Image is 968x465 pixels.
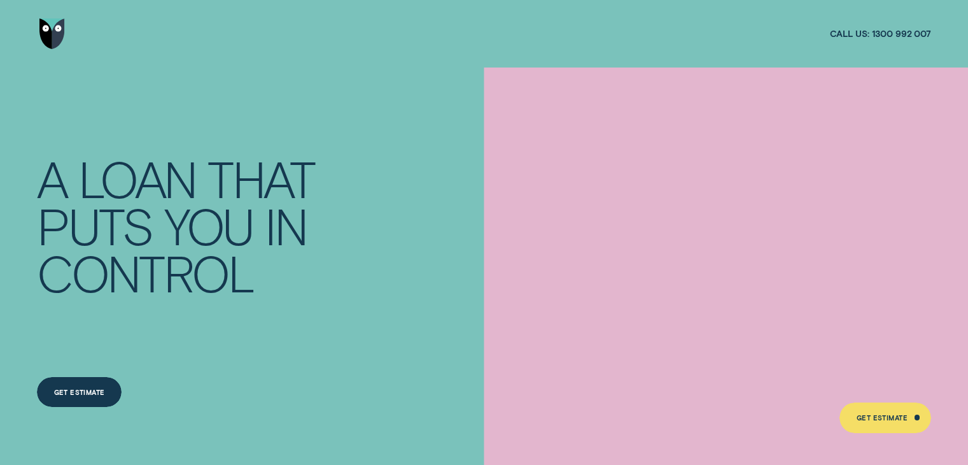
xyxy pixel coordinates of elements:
h4: A LOAN THAT PUTS YOU IN CONTROL [37,155,328,296]
a: Call us:1300 992 007 [830,28,931,39]
a: Get Estimate [37,377,122,408]
a: Get Estimate [839,403,930,433]
img: Wisr [39,18,65,49]
span: Call us: [830,28,869,39]
span: 1300 992 007 [872,28,931,39]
